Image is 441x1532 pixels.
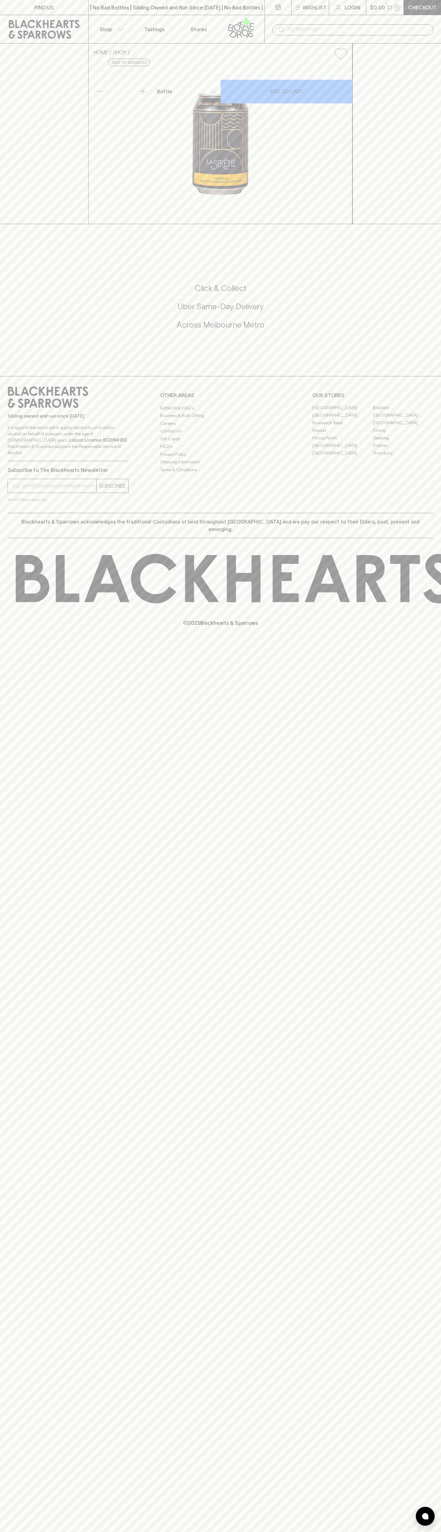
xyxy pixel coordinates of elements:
input: Try "Pinot noir" [287,25,428,35]
button: Shop [89,15,133,43]
strong: Liquor License #32064953 [69,438,127,443]
img: 37832.png [89,65,352,224]
button: Add to wishlist [332,46,350,62]
a: [GEOGRAPHIC_DATA] [373,419,433,427]
a: Careers [160,420,281,427]
a: HOME [94,49,108,55]
h5: Uber Same-Day Delivery [8,301,433,312]
p: We will never spam you [8,496,129,503]
p: 0 [396,6,398,9]
button: Add to wishlist [108,59,150,66]
p: Tastings [144,26,165,33]
a: [GEOGRAPHIC_DATA] [312,412,373,419]
h5: Across Melbourne Metro [8,320,433,330]
a: Contact Us [160,427,281,435]
a: Business & Bulk Gifting [160,412,281,420]
p: $0.00 [370,4,385,11]
p: Blackhearts & Sparrows acknowledges the traditional Custodians of land throughout [GEOGRAPHIC_DAT... [12,518,429,533]
p: OTHER AREAS [160,392,281,399]
img: bubble-icon [422,1513,428,1519]
button: ADD TO CART [221,80,352,103]
p: ADD TO CART [270,88,304,95]
a: Brunswick West [312,419,373,427]
p: OUR STORES [312,392,433,399]
a: Tastings [132,15,177,43]
p: Sibling owned and run since [DATE] [8,413,129,419]
div: Call to action block [8,258,433,363]
a: Geelong [373,434,433,442]
p: Stores [190,26,207,33]
a: Thornbury [373,450,433,457]
h5: Click & Collect [8,283,433,293]
a: Braddon [373,404,433,412]
p: Shop [100,26,112,33]
a: FAQ's [160,443,281,450]
p: Subscribe to The Blackhearts Newsletter [8,466,129,474]
a: [GEOGRAPHIC_DATA] [312,450,373,457]
a: [GEOGRAPHIC_DATA] [373,412,433,419]
a: Terms & Conditions [160,466,281,473]
a: Prahran [373,442,433,450]
p: Wishlist [303,4,327,11]
p: FIND US [34,4,54,11]
a: SHOP [113,49,126,55]
a: Gift Cards [160,435,281,443]
a: [GEOGRAPHIC_DATA] [312,404,373,412]
input: e.g. jane@blackheartsandsparrows.com.au [13,481,96,491]
a: Shipping Information [160,458,281,466]
a: Stores [177,15,221,43]
button: SUBSCRIBE [97,479,128,493]
p: SUBSCRIBE [99,482,126,490]
p: It is against the law to sell or supply alcohol to, or to obtain alcohol on behalf of a person un... [8,424,129,456]
a: Privacy Policy [160,450,281,458]
p: Bottle [157,88,172,95]
a: Bottle Drop FAQ's [160,404,281,412]
a: [GEOGRAPHIC_DATA] [312,442,373,450]
div: Bottle [154,85,220,98]
p: Login [345,4,360,11]
a: Fitzroy [373,427,433,434]
a: Elwood [312,427,373,434]
p: Checkout [408,4,437,11]
a: Fitzroy North [312,434,373,442]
